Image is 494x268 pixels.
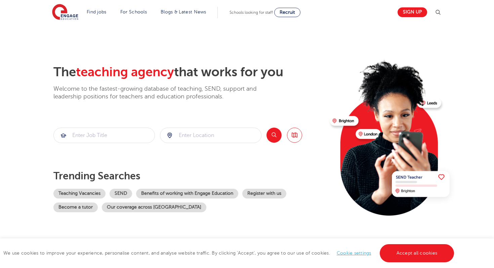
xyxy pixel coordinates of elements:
[53,128,155,143] div: Submit
[87,9,107,14] a: Find jobs
[53,85,275,101] p: Welcome to the fastest-growing database of teaching, SEND, support and leadership positions for t...
[160,128,261,143] input: Submit
[3,251,456,256] span: We use cookies to improve your experience, personalise content, and analyse website traffic. By c...
[76,65,174,79] span: teaching agency
[266,128,282,143] button: Search
[54,128,155,143] input: Submit
[230,10,273,15] span: Schools looking for staff
[136,189,238,198] a: Benefits of working with Engage Education
[53,203,98,212] a: Become a tutor
[120,9,147,14] a: For Schools
[53,189,106,198] a: Teaching Vacancies
[102,203,206,212] a: Our coverage across [GEOGRAPHIC_DATA]
[337,251,371,256] a: Cookie settings
[53,170,325,182] p: Trending searches
[280,10,295,15] span: Recruit
[242,189,286,198] a: Register with us
[110,189,132,198] a: SEND
[274,8,300,17] a: Recruit
[398,7,427,17] a: Sign up
[53,64,325,80] h2: The that works for you
[161,9,206,14] a: Blogs & Latest News
[380,244,454,262] a: Accept all cookies
[52,4,78,21] img: Engage Education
